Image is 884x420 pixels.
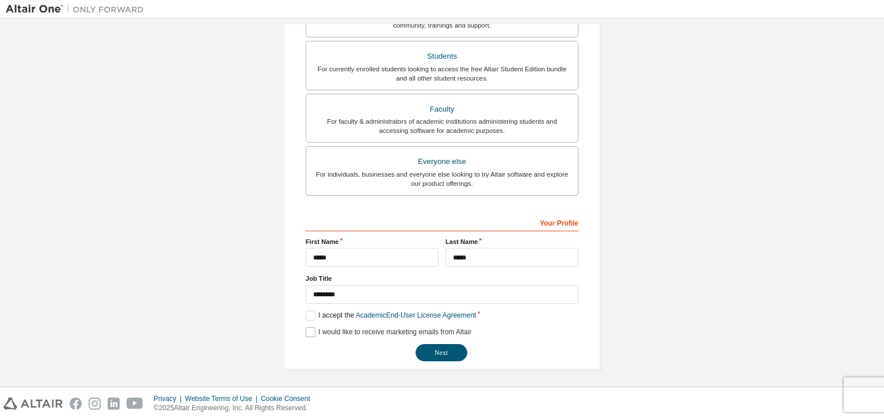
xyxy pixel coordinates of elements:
[154,403,317,413] p: © 2025 Altair Engineering, Inc. All Rights Reserved.
[70,398,82,410] img: facebook.svg
[313,117,571,135] div: For faculty & administrators of academic institutions administering students and accessing softwa...
[261,394,317,403] div: Cookie Consent
[3,398,63,410] img: altair_logo.svg
[356,311,476,319] a: Academic End-User License Agreement
[306,327,471,337] label: I would like to receive marketing emails from Altair
[445,237,578,246] label: Last Name
[313,64,571,83] div: For currently enrolled students looking to access the free Altair Student Edition bundle and all ...
[416,344,467,361] button: Next
[313,154,571,170] div: Everyone else
[306,274,578,283] label: Job Title
[313,48,571,64] div: Students
[108,398,120,410] img: linkedin.svg
[306,213,578,231] div: Your Profile
[306,311,476,320] label: I accept the
[313,170,571,188] div: For individuals, businesses and everyone else looking to try Altair software and explore our prod...
[6,3,150,15] img: Altair One
[313,101,571,117] div: Faculty
[154,394,185,403] div: Privacy
[306,237,439,246] label: First Name
[89,398,101,410] img: instagram.svg
[185,394,261,403] div: Website Terms of Use
[127,398,143,410] img: youtube.svg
